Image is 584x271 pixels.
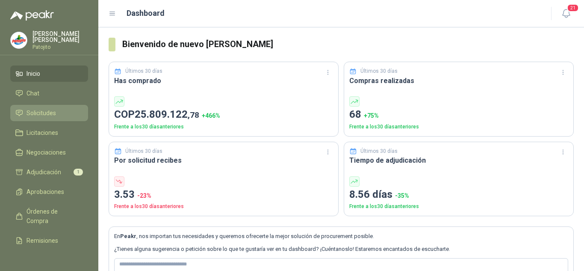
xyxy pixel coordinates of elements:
h3: Has comprado [114,75,333,86]
h3: Compras realizadas [349,75,568,86]
img: Logo peakr [10,10,54,21]
p: Frente a los 30 días anteriores [349,203,568,211]
span: Remisiones [27,236,58,245]
span: 21 [567,4,579,12]
span: + 75 % [364,112,379,119]
span: Solicitudes [27,108,56,118]
p: 68 [349,107,568,123]
span: -35 % [395,192,409,199]
span: Inicio [27,69,40,78]
a: Adjudicación1 [10,164,88,180]
span: + 466 % [202,112,220,119]
p: Últimos 30 días [360,67,398,75]
a: Remisiones [10,232,88,249]
b: Peakr [120,233,136,239]
span: Adjudicación [27,167,61,177]
span: Aprobaciones [27,187,64,197]
p: Frente a los 30 días anteriores [114,203,333,211]
span: ,78 [188,110,199,120]
p: Últimos 30 días [125,67,162,75]
a: Licitaciones [10,125,88,141]
a: Solicitudes [10,105,88,121]
h3: Por solicitud recibes [114,155,333,166]
p: Frente a los 30 días anteriores [114,123,333,131]
h1: Dashboard [127,7,165,19]
p: Últimos 30 días [360,147,398,155]
p: Últimos 30 días [125,147,162,155]
span: Órdenes de Compra [27,207,80,226]
p: Patojito [32,45,88,50]
a: Órdenes de Compra [10,203,88,229]
span: -23 % [137,192,151,199]
p: En , nos importan tus necesidades y queremos ofrecerte la mejor solución de procurement posible. [114,232,568,241]
button: 21 [558,6,574,21]
a: Inicio [10,66,88,82]
span: 25.809.122 [135,108,199,120]
a: Negociaciones [10,144,88,161]
p: [PERSON_NAME] [PERSON_NAME] [32,31,88,43]
span: 1 [74,169,83,176]
a: Chat [10,85,88,101]
p: 3.53 [114,187,333,203]
h3: Tiempo de adjudicación [349,155,568,166]
p: Frente a los 30 días anteriores [349,123,568,131]
p: COP [114,107,333,123]
h3: Bienvenido de nuevo [PERSON_NAME] [122,38,574,51]
span: Chat [27,89,39,98]
p: ¿Tienes alguna sugerencia o petición sobre lo que te gustaría ver en tu dashboard? ¡Cuéntanoslo! ... [114,245,568,253]
img: Company Logo [11,32,27,48]
span: Negociaciones [27,148,66,157]
a: Aprobaciones [10,184,88,200]
span: Licitaciones [27,128,58,137]
p: 8.56 días [349,187,568,203]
